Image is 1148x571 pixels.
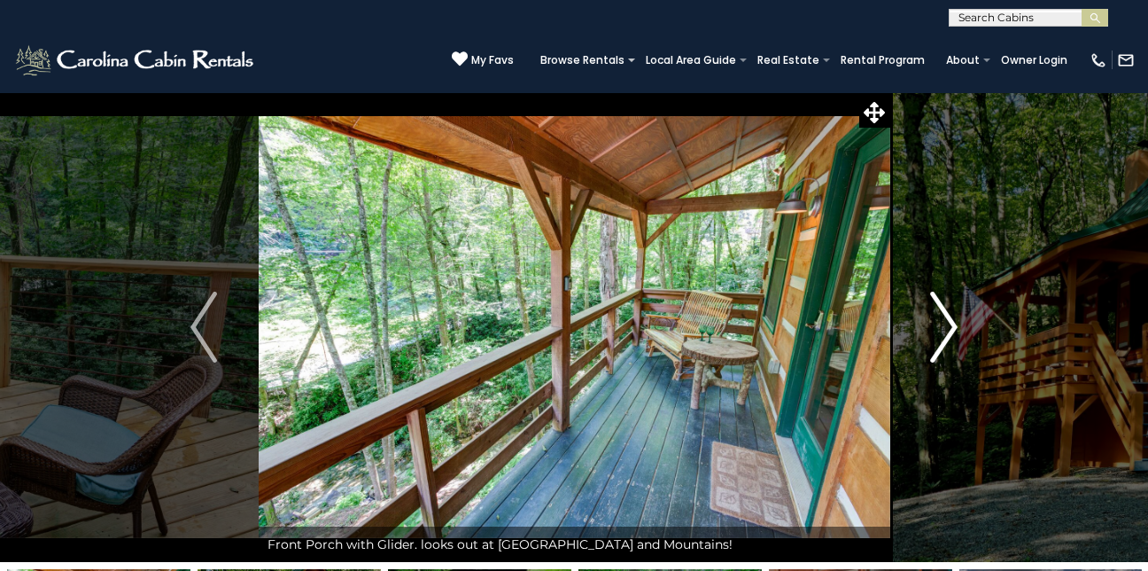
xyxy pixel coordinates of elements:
[637,48,745,73] a: Local Area Guide
[931,292,958,363] img: arrow
[190,292,217,363] img: arrow
[149,92,258,562] button: Previous
[832,48,934,73] a: Rental Program
[1117,51,1135,69] img: mail-regular-white.png
[13,43,259,78] img: White-1-2.png
[992,48,1076,73] a: Owner Login
[749,48,828,73] a: Real Estate
[471,52,514,68] span: My Favs
[1090,51,1107,69] img: phone-regular-white.png
[937,48,989,73] a: About
[259,527,890,562] div: Front Porch with Glider. looks out at [GEOGRAPHIC_DATA] and Mountains!
[889,92,998,562] button: Next
[452,51,514,69] a: My Favs
[531,48,633,73] a: Browse Rentals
